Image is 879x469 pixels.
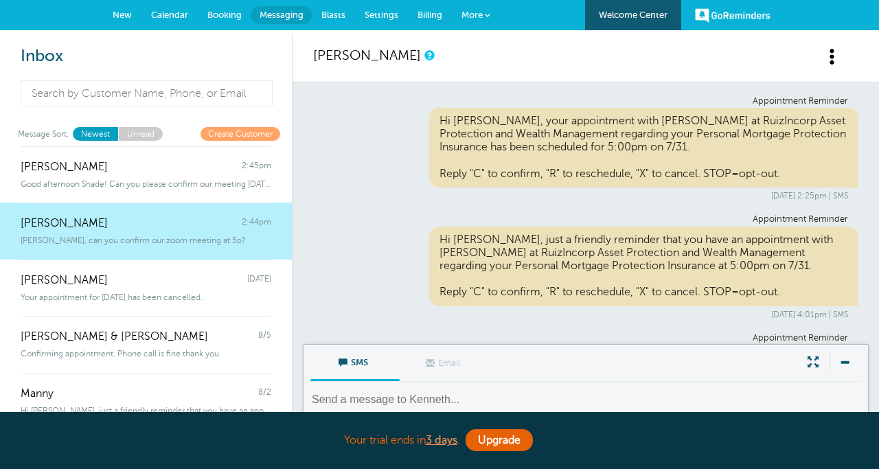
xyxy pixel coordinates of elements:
[466,429,533,451] a: Upgrade
[461,10,483,20] span: More
[151,10,188,20] span: Calendar
[418,10,442,20] span: Billing
[21,47,271,67] h2: Inbox
[118,127,163,140] a: Unread
[429,108,859,187] div: Hi [PERSON_NAME], your appointment with [PERSON_NAME] at RuizIncorp Asset Protection and Wealth M...
[242,161,271,174] span: 2:45pm
[21,274,108,287] span: [PERSON_NAME]
[323,310,848,319] div: [DATE] 4:01pm | SMS
[201,127,280,140] a: Create Customer
[247,274,271,287] span: [DATE]
[321,10,345,20] span: Blasts
[21,330,208,343] span: [PERSON_NAME] & [PERSON_NAME]
[323,333,848,343] div: Appointment Reminder
[260,10,304,20] span: Messaging
[258,330,271,343] span: 8/5
[323,214,848,225] div: Appointment Reminder
[207,10,242,20] span: Booking
[96,426,783,455] div: Your trial ends in .
[21,293,203,302] span: Your appointment for [DATE] has been cancelled.
[21,236,246,245] span: [PERSON_NAME], can you confirm our zoom meeting at 5p?
[410,345,479,378] span: Email
[21,406,271,415] span: Hi [PERSON_NAME], just a friendly reminder that you have an appointment with [PERSON_NAME]
[426,434,457,446] a: 3 days
[242,217,271,230] span: 2:44pm
[18,127,69,140] span: Message Sort:
[323,191,848,201] div: [DATE] 2:25pm | SMS
[21,179,271,189] span: Good afternoon Shade! Can you please confirm our meeting [DATE], Thanks!
[113,10,132,20] span: New
[323,96,848,106] div: Appointment Reminder
[429,227,859,306] div: Hi [PERSON_NAME], just a friendly reminder that you have an appointment with [PERSON_NAME] at Rui...
[21,217,108,230] span: [PERSON_NAME]
[21,161,108,174] span: [PERSON_NAME]
[321,345,389,378] span: SMS
[251,6,312,24] a: Messaging
[21,349,219,358] span: Confirming appointment. Phone call is fine thank you
[424,51,433,60] a: This is a history of all communications between GoReminders and your customer.
[313,47,421,63] a: [PERSON_NAME]
[365,10,398,20] span: Settings
[258,387,271,400] span: 8/2
[21,80,273,106] input: Search by Customer Name, Phone, or Email
[21,387,54,400] span: Manny
[400,345,489,382] label: This customer does not have an email address.
[73,127,118,140] a: Newest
